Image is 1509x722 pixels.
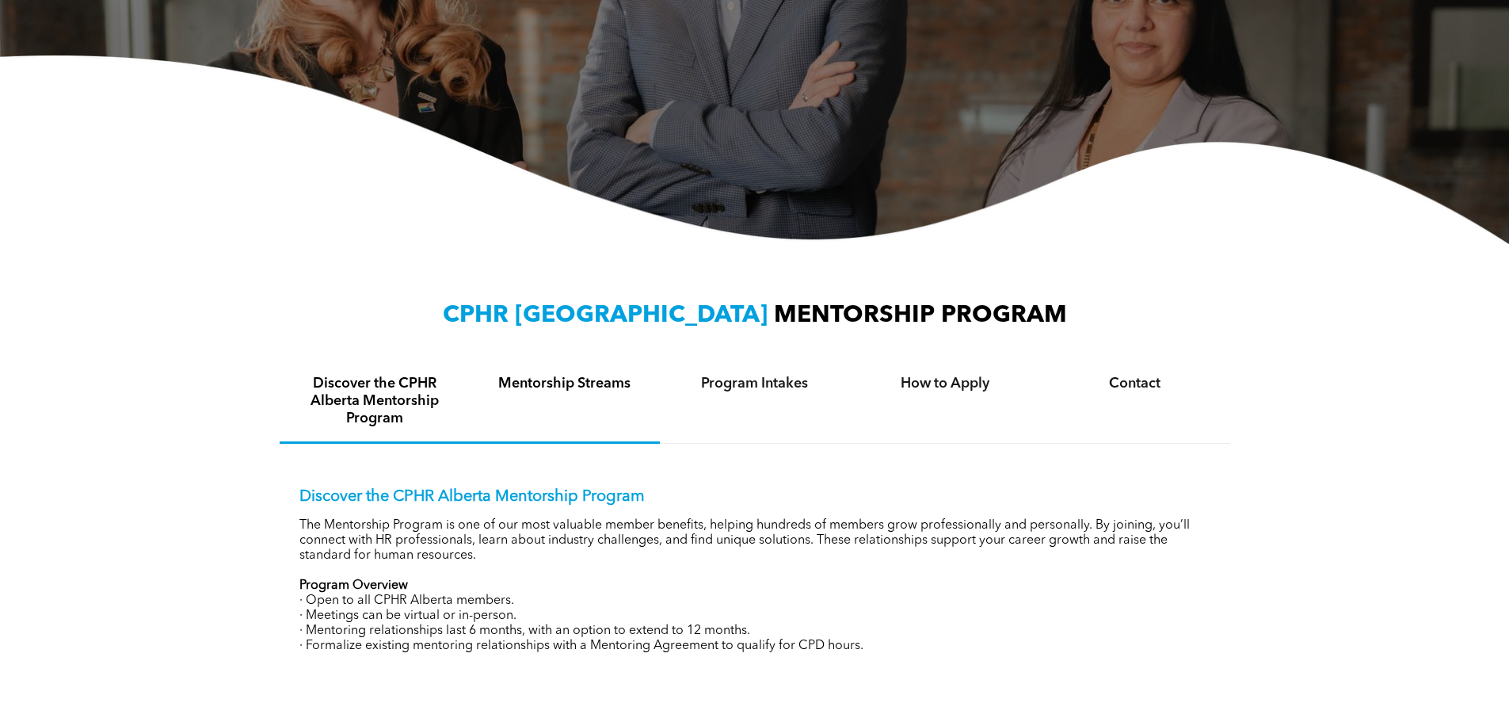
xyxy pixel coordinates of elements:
[774,304,1067,327] span: MENTORSHIP PROGRAM
[864,375,1026,392] h4: How to Apply
[299,518,1210,563] p: The Mentorship Program is one of our most valuable member benefits, helping hundreds of members g...
[299,487,1210,506] p: Discover the CPHR Alberta Mentorship Program
[299,639,1210,654] p: · Formalize existing mentoring relationships with a Mentoring Agreement to qualify for CPD hours.
[1054,375,1216,392] h4: Contact
[443,304,768,327] span: CPHR [GEOGRAPHIC_DATA]
[484,375,646,392] h4: Mentorship Streams
[299,624,1210,639] p: · Mentoring relationships last 6 months, with an option to extend to 12 months.
[299,609,1210,624] p: · Meetings can be virtual or in-person.
[299,594,1210,609] p: · Open to all CPHR Alberta members.
[294,375,455,427] h4: Discover the CPHR Alberta Mentorship Program
[299,579,408,592] strong: Program Overview
[674,375,836,392] h4: Program Intakes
